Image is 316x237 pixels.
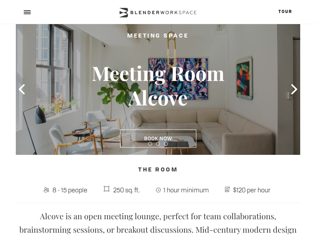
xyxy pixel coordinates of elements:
span: 8 - 15 people [51,184,89,196]
h4: The Room [16,162,300,177]
h3: Meeting Room Alcove [67,61,249,110]
a: Book Now [120,130,196,148]
span: 250 sq. ft. [111,184,142,196]
span: 1 hour minimum [162,184,211,196]
h2: Meeting Space [67,31,249,41]
a: Tour [278,10,292,14]
span: $120 per hour [231,184,273,196]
